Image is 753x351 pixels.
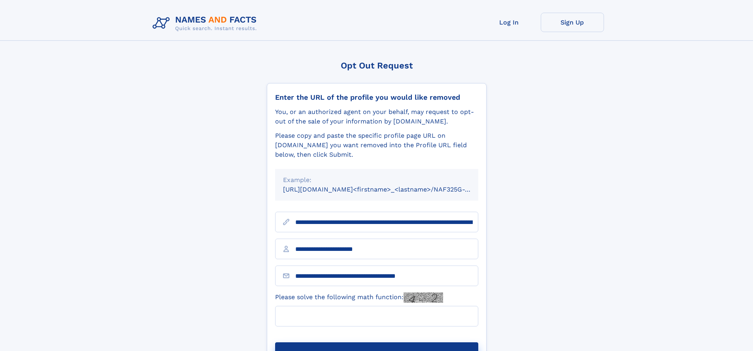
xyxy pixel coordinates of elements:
div: You, or an authorized agent on your behalf, may request to opt-out of the sale of your informatio... [275,107,478,126]
div: Enter the URL of the profile you would like removed [275,93,478,102]
a: Log In [477,13,541,32]
a: Sign Up [541,13,604,32]
small: [URL][DOMAIN_NAME]<firstname>_<lastname>/NAF325G-xxxxxxxx [283,186,493,193]
div: Example: [283,175,470,185]
div: Opt Out Request [267,61,487,70]
div: Please copy and paste the specific profile page URL on [DOMAIN_NAME] you want removed into the Pr... [275,131,478,159]
label: Please solve the following math function: [275,292,443,303]
img: Logo Names and Facts [149,13,263,34]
